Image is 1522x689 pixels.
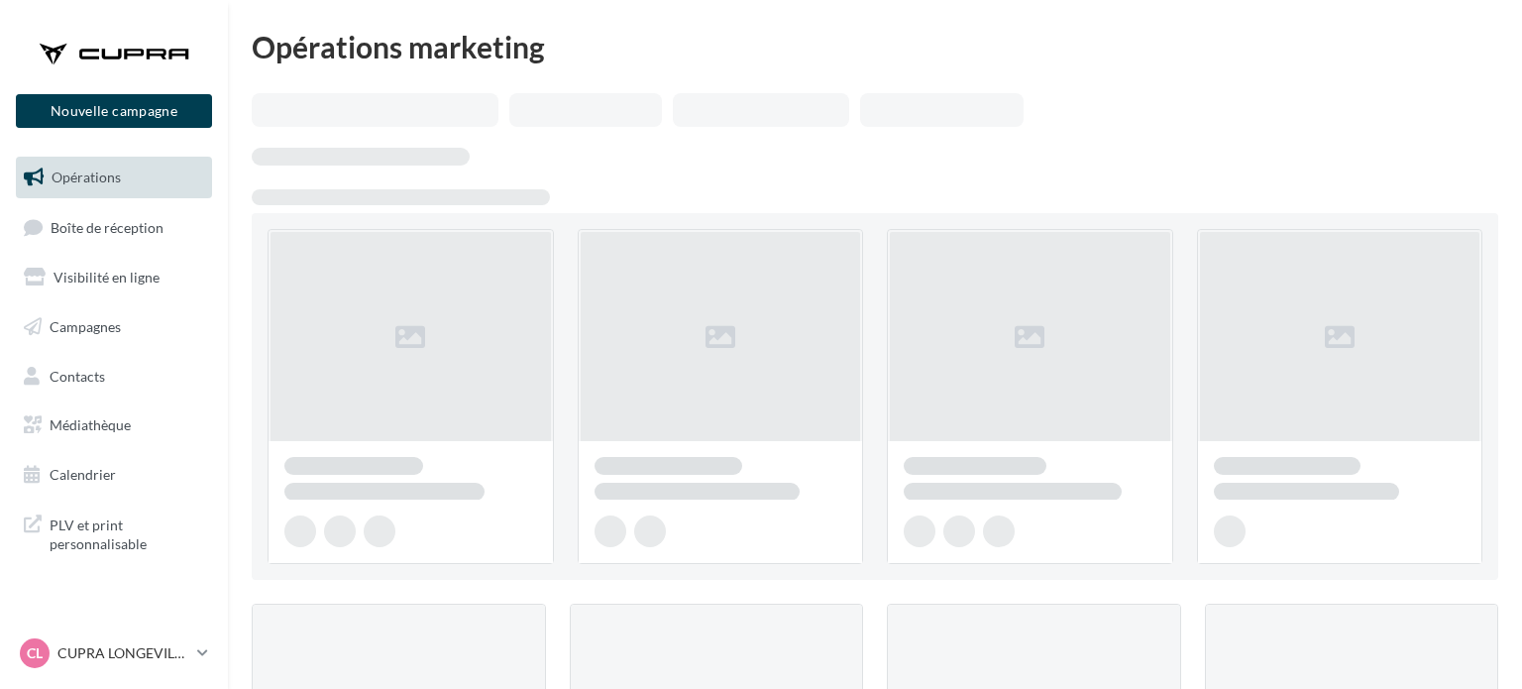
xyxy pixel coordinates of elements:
[27,643,43,663] span: CL
[50,512,204,554] span: PLV et print personnalisable
[12,157,216,198] a: Opérations
[50,318,121,335] span: Campagnes
[54,269,160,286] span: Visibilité en ligne
[252,32,1498,61] div: Opérations marketing
[12,504,216,562] a: PLV et print personnalisable
[12,206,216,249] a: Boîte de réception
[51,218,163,235] span: Boîte de réception
[12,306,216,348] a: Campagnes
[50,466,116,483] span: Calendrier
[57,643,189,663] p: CUPRA LONGEVILLE LES [GEOGRAPHIC_DATA]
[12,454,216,496] a: Calendrier
[12,356,216,398] a: Contacts
[50,367,105,384] span: Contacts
[12,404,216,446] a: Médiathèque
[12,257,216,298] a: Visibilité en ligne
[52,169,121,185] span: Opérations
[50,416,131,433] span: Médiathèque
[16,94,212,128] button: Nouvelle campagne
[16,634,212,672] a: CL CUPRA LONGEVILLE LES [GEOGRAPHIC_DATA]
